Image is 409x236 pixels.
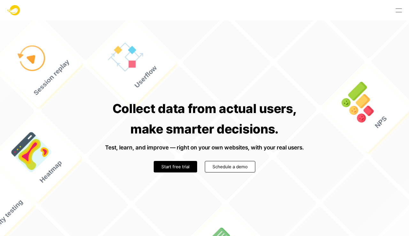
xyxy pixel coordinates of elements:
p: Session replay [31,57,72,98]
img: Logo [6,3,22,18]
a: Schedule a demo [205,161,255,172]
p: Start free trial [161,164,189,170]
h1: Collect data from actual users, make smarter decisions. [8,98,401,139]
h3: Test, learn, and improve — right on your own websites, with your real users. [105,144,304,151]
a: Start free trial [154,161,197,172]
p: Schedule a demo [212,164,248,170]
p: Userflow [132,64,159,90]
